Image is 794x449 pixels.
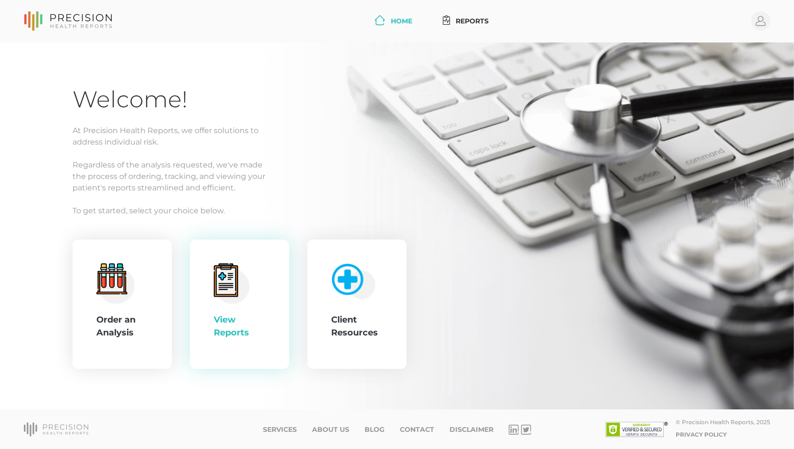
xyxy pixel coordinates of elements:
[312,426,349,434] a: About Us
[365,426,385,434] a: Blog
[327,259,376,300] img: client-resource.c5a3b187.png
[73,85,721,114] h1: Welcome!
[439,12,493,30] a: Reports
[676,431,727,438] a: Privacy Policy
[400,426,434,434] a: Contact
[96,313,148,339] div: Order an Analysis
[331,313,383,339] div: Client Resources
[73,205,721,217] p: To get started, select your choice below.
[73,125,721,148] p: At Precision Health Reports, we offer solutions to address individual risk.
[263,426,297,434] a: Services
[606,422,668,437] img: SSL site seal - click to verify
[371,12,416,30] a: Home
[449,426,493,434] a: Disclaimer
[676,418,770,426] div: © Precision Health Reports, 2025
[73,159,721,194] p: Regardless of the analysis requested, we've made the process of ordering, tracking, and viewing y...
[214,313,265,339] div: View Reports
